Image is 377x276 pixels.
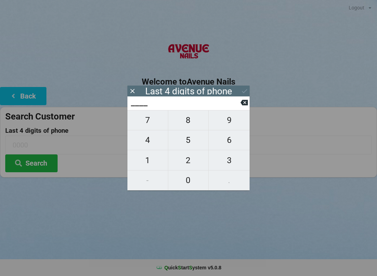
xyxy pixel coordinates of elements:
span: 3 [209,153,250,168]
span: 6 [209,133,250,147]
button: 7 [127,110,168,130]
span: 5 [168,133,209,147]
span: 4 [127,133,168,147]
span: 2 [168,153,209,168]
span: 8 [168,113,209,128]
span: 0 [168,173,209,188]
button: 0 [168,170,209,190]
span: 1 [127,153,168,168]
button: 3 [209,150,250,170]
span: 9 [209,113,250,128]
button: 1 [127,150,168,170]
button: 2 [168,150,209,170]
span: 7 [127,113,168,128]
button: 5 [168,130,209,150]
button: 8 [168,110,209,130]
button: 9 [209,110,250,130]
button: 6 [209,130,250,150]
div: Last 4 digits of phone [145,88,232,95]
button: 4 [127,130,168,150]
